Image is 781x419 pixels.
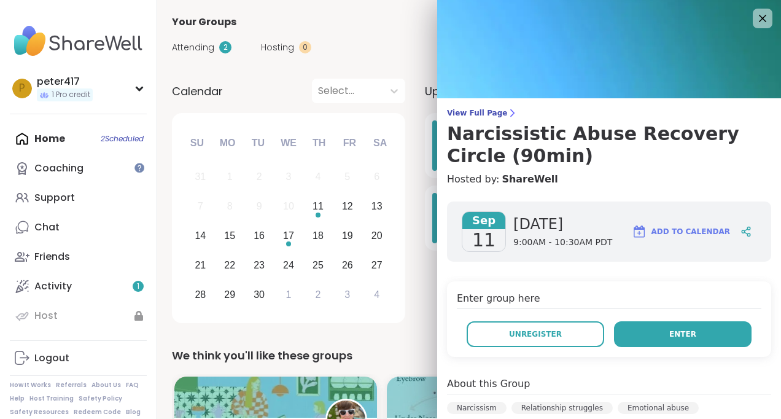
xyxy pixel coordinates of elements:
div: Choose Monday, September 22nd, 2025 [217,252,243,278]
span: Calendar [172,83,223,100]
a: Safety Resources [10,408,69,417]
button: Enter [614,321,752,347]
span: 11 [472,229,495,251]
div: Logout [34,351,69,365]
a: Referrals [56,381,87,390]
div: 13 [371,198,383,214]
div: Choose Thursday, September 11th, 2025 [305,194,332,220]
div: Not available Wednesday, September 3rd, 2025 [276,164,302,190]
div: We [275,130,302,157]
a: View Full PageNarcissistic Abuse Recovery Circle (90min) [447,108,771,167]
div: Choose Friday, September 12th, 2025 [334,194,360,220]
span: Enter [669,329,696,340]
span: p [19,80,25,96]
span: 1 Pro credit [52,90,90,100]
div: Su [184,130,211,157]
div: Not available Saturday, September 6th, 2025 [363,164,390,190]
div: Choose Sunday, September 14th, 2025 [187,223,214,249]
a: Blog [126,408,141,417]
div: Friends [34,250,70,264]
div: 1 [227,168,233,185]
a: Coaching [10,154,147,183]
button: Unregister [467,321,604,347]
div: Not available Sunday, September 7th, 2025 [187,194,214,220]
div: 3 [344,286,350,303]
div: 17 [283,227,294,244]
h4: About this Group [447,377,530,391]
span: 9:00AM - 10:30AM PDT [513,237,612,249]
iframe: Spotlight [134,163,144,173]
div: 14 [195,227,206,244]
div: Not available Tuesday, September 9th, 2025 [246,194,273,220]
h3: Narcissistic Abuse Recovery Circle (90min) [447,123,771,167]
div: 26 [342,257,353,273]
div: Choose Monday, September 15th, 2025 [217,223,243,249]
a: About Us [91,381,121,390]
span: Upcoming [425,83,481,100]
div: Choose Sunday, September 28th, 2025 [187,281,214,308]
div: Choose Saturday, September 27th, 2025 [363,252,390,278]
img: ShareWell Logomark [632,224,647,239]
div: 0 [299,41,311,53]
div: Choose Saturday, September 20th, 2025 [363,223,390,249]
span: 1 [137,281,139,292]
div: 2 [257,168,262,185]
div: Chat [34,221,60,234]
div: 23 [254,257,265,273]
div: Not available Sunday, August 31st, 2025 [187,164,214,190]
div: 2 [219,41,231,53]
div: Choose Tuesday, September 16th, 2025 [246,223,273,249]
div: 12 [342,198,353,214]
div: 9 [257,198,262,214]
div: 22 [224,257,235,273]
div: Activity [34,280,72,293]
div: Choose Monday, September 29th, 2025 [217,281,243,308]
div: 27 [371,257,383,273]
div: Choose Tuesday, September 30th, 2025 [246,281,273,308]
div: Host [34,309,58,323]
div: 31 [195,168,206,185]
div: Choose Wednesday, October 1st, 2025 [276,281,302,308]
button: Add to Calendar [626,217,736,246]
div: 20 [371,227,383,244]
div: 5 [344,168,350,185]
span: [DATE] [513,214,612,234]
span: Unregister [509,329,562,340]
span: Attending [172,41,214,54]
span: Your Groups [172,15,236,29]
span: View Full Page [447,108,771,118]
div: Not available Monday, September 1st, 2025 [217,164,243,190]
div: Choose Friday, October 3rd, 2025 [334,281,360,308]
div: Emotional abuse [618,402,699,414]
div: 2 [315,286,321,303]
div: 1 [286,286,292,303]
div: Choose Friday, September 26th, 2025 [334,252,360,278]
div: Not available Friday, September 5th, 2025 [334,164,360,190]
div: 4 [374,286,379,303]
div: 21 [195,257,206,273]
a: Support [10,183,147,213]
div: Not available Tuesday, September 2nd, 2025 [246,164,273,190]
div: 11 [313,198,324,214]
div: Coaching [34,162,84,175]
div: Choose Saturday, October 4th, 2025 [363,281,390,308]
a: Activity1 [10,272,147,301]
div: 4 [315,168,321,185]
span: Hosting [261,41,294,54]
div: Choose Friday, September 19th, 2025 [334,223,360,249]
div: 10 [283,198,294,214]
div: We think you'll like these groups [172,347,766,364]
a: Friends [10,242,147,272]
h4: Hosted by: [447,172,771,187]
div: 25 [313,257,324,273]
div: 19 [342,227,353,244]
a: Redeem Code [74,408,121,417]
div: Choose Tuesday, September 23rd, 2025 [246,252,273,278]
div: 3 [286,168,292,185]
div: Mo [214,130,241,157]
img: ShareWell Nav Logo [10,20,147,63]
div: 16 [254,227,265,244]
div: 28 [195,286,206,303]
div: 30 [254,286,265,303]
div: Choose Thursday, October 2nd, 2025 [305,281,332,308]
